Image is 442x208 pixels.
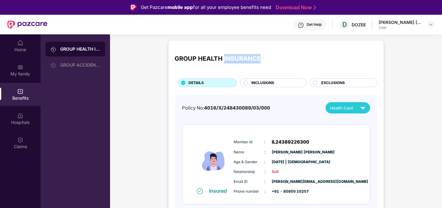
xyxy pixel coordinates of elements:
span: : [264,178,266,185]
div: GROUP ACCIDENTAL INSURANCE [60,63,100,67]
span: : [264,168,266,175]
span: D [342,21,347,28]
span: : [264,139,266,145]
span: Age & Gender [234,159,264,165]
span: : [264,149,266,156]
span: [PERSON_NAME] [PERSON_NAME] [272,149,302,155]
span: Relationship [234,169,264,175]
div: User [379,25,422,30]
span: : [264,188,266,195]
span: Health Card [330,105,353,111]
a: Download Now [276,4,314,11]
span: : [264,159,266,165]
div: Insured [209,188,231,194]
span: Member Id [234,139,264,145]
img: New Pazcare Logo [7,21,47,29]
img: svg+xml;base64,PHN2ZyB3aWR0aD0iMjAiIGhlaWdodD0iMjAiIHZpZXdCb3g9IjAgMCAyMCAyMCIgZmlsbD0ibm9uZSIgeG... [50,62,57,68]
strong: mobile app [168,4,193,10]
span: [PERSON_NAME][EMAIL_ADDRESS][DOMAIN_NAME] [272,179,302,185]
span: Self [272,169,302,175]
span: INCLUSIONS [251,80,274,86]
div: DOZEE [352,22,366,28]
img: svg+xml;base64,PHN2ZyBpZD0iSG9tZSIgeG1sbnM9Imh0dHA6Ly93d3cudzMub3JnLzIwMDAvc3ZnIiB3aWR0aD0iMjAiIG... [17,40,23,46]
span: Email ID [234,179,264,185]
div: Get Pazcare for all your employee benefits need [141,4,271,11]
button: Health Card [326,102,370,114]
div: [PERSON_NAME] [PERSON_NAME] [379,19,422,25]
div: GROUP HEALTH INSURANCE [175,54,261,64]
img: Logo [130,4,136,10]
span: [DATE] | [DEMOGRAPHIC_DATA] [272,159,302,165]
span: Name [234,149,264,155]
img: svg+xml;base64,PHN2ZyBpZD0iSG9zcGl0YWxzIiB4bWxucz0iaHR0cDovL3d3dy53My5vcmcvMjAwMC9zdmciIHdpZHRoPS... [17,113,23,119]
img: svg+xml;base64,PHN2ZyB4bWxucz0iaHR0cDovL3d3dy53My5vcmcvMjAwMC9zdmciIHdpZHRoPSIxNiIgaGVpZ2h0PSIxNi... [197,188,203,194]
img: svg+xml;base64,PHN2ZyBpZD0iRHJvcGRvd24tMzJ4MzIiIHhtbG5zPSJodHRwOi8vd3d3LnczLm9yZy8yMDAwL3N2ZyIgd2... [428,22,433,27]
img: svg+xml;base64,PHN2ZyBpZD0iSGVscC0zMngzMiIgeG1sbnM9Imh0dHA6Ly93d3cudzMub3JnLzIwMDAvc3ZnIiB3aWR0aD... [298,22,304,28]
img: svg+xml;base64,PHN2ZyBpZD0iQmVuZWZpdHMiIHhtbG5zPSJodHRwOi8vd3d3LnczLm9yZy8yMDAwL3N2ZyIgd2lkdGg9Ij... [17,88,23,94]
div: GROUP HEALTH INSURANCE [60,46,100,52]
span: DETAILS [188,80,204,86]
div: Policy No: [182,104,270,112]
img: svg+xml;base64,PHN2ZyB3aWR0aD0iMjAiIGhlaWdodD0iMjAiIHZpZXdCb3g9IjAgMCAyMCAyMCIgZmlsbD0ibm9uZSIgeG... [50,46,57,52]
span: Phone number [234,189,264,195]
img: icon [195,134,232,187]
img: svg+xml;base64,PHN2ZyBpZD0iQ2xhaW0iIHhtbG5zPSJodHRwOi8vd3d3LnczLm9yZy8yMDAwL3N2ZyIgd2lkdGg9IjIwIi... [17,137,23,143]
img: Stroke [314,4,316,11]
span: IL24389226300 [272,138,309,146]
div: Get Help [306,22,322,27]
img: svg+xml;base64,PHN2ZyB3aWR0aD0iMjAiIGhlaWdodD0iMjAiIHZpZXdCb3g9IjAgMCAyMCAyMCIgZmlsbD0ibm9uZSIgeG... [17,64,23,70]
img: svg+xml;base64,PHN2ZyB4bWxucz0iaHR0cDovL3d3dy53My5vcmcvMjAwMC9zdmciIHZpZXdCb3g9IjAgMCAyNCAyNCIgd2... [357,102,368,113]
span: EXCLUSIONS [321,80,345,86]
span: 4016/X/248430089/03/000 [204,105,270,111]
span: +91 - 85850 10257 [272,189,302,195]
